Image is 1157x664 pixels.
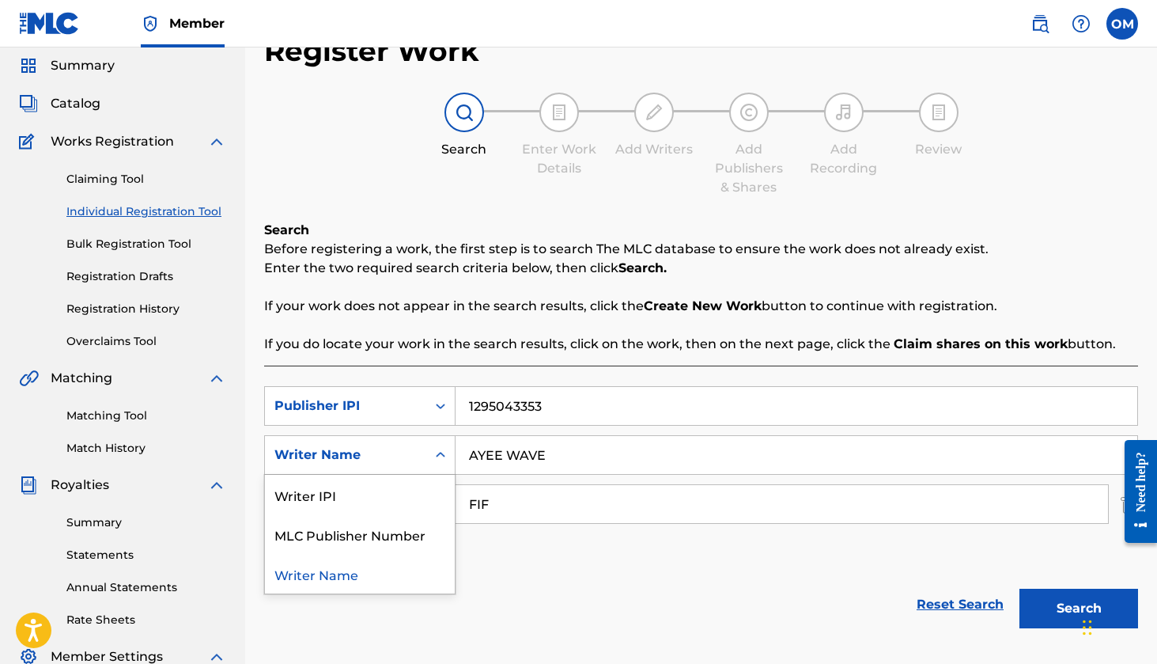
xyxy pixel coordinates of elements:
[1113,427,1157,557] iframe: Resource Center
[264,335,1138,354] p: If you do locate your work in the search results, click on the work, then on the next page, click...
[645,103,664,122] img: step indicator icon for Add Writers
[66,440,226,457] a: Match History
[614,140,694,159] div: Add Writers
[894,336,1068,351] strong: Claim shares on this work
[264,222,309,237] b: Search
[51,132,174,151] span: Works Registration
[909,587,1011,622] a: Reset Search
[455,103,474,122] img: step indicator icon for Search
[19,476,38,495] img: Royalties
[19,369,39,388] img: Matching
[618,260,667,275] strong: Search.
[264,240,1138,259] p: Before registering a work, the first step is to search The MLC database to ensure the work does n...
[739,103,758,122] img: step indicator icon for Add Publishers & Shares
[66,236,226,252] a: Bulk Registration Tool
[1072,14,1091,33] img: help
[19,12,80,35] img: MLC Logo
[66,301,226,317] a: Registration History
[1083,604,1092,651] div: Drag
[66,268,226,285] a: Registration Drafts
[66,408,226,424] a: Matching Tool
[264,33,479,69] h2: Register Work
[264,386,1138,636] form: Search Form
[19,56,115,75] a: SummarySummary
[274,446,417,465] div: Writer Name
[51,476,109,495] span: Royalties
[66,612,226,628] a: Rate Sheets
[265,554,455,594] div: Writer Name
[19,94,38,113] img: Catalog
[66,203,226,220] a: Individual Registration Tool
[1030,14,1049,33] img: search
[51,94,100,113] span: Catalog
[207,132,226,151] img: expand
[1019,589,1138,628] button: Search
[169,14,225,32] span: Member
[19,56,38,75] img: Summary
[66,579,226,596] a: Annual Statements
[66,333,226,350] a: Overclaims Tool
[19,132,40,151] img: Works Registration
[19,94,100,113] a: CatalogCatalog
[264,259,1138,278] p: Enter the two required search criteria below, then click
[141,14,160,33] img: Top Rightsholder
[264,297,1138,316] p: If your work does not appear in the search results, click the button to continue with registration.
[1078,588,1157,664] iframe: Chat Widget
[66,547,226,563] a: Statements
[274,397,417,415] div: Publisher IPI
[265,475,455,514] div: Writer IPI
[1065,8,1097,40] div: Help
[834,103,853,122] img: step indicator icon for Add Recording
[644,298,762,313] strong: Create New Work
[51,369,112,388] span: Matching
[265,514,455,554] div: MLC Publisher Number
[1024,8,1056,40] a: Public Search
[804,140,883,178] div: Add Recording
[709,140,788,197] div: Add Publishers & Shares
[899,140,978,159] div: Review
[550,103,569,122] img: step indicator icon for Enter Work Details
[51,56,115,75] span: Summary
[520,140,599,178] div: Enter Work Details
[929,103,948,122] img: step indicator icon for Review
[207,369,226,388] img: expand
[425,140,504,159] div: Search
[66,514,226,531] a: Summary
[207,476,226,495] img: expand
[66,171,226,188] a: Claiming Tool
[1106,8,1138,40] div: User Menu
